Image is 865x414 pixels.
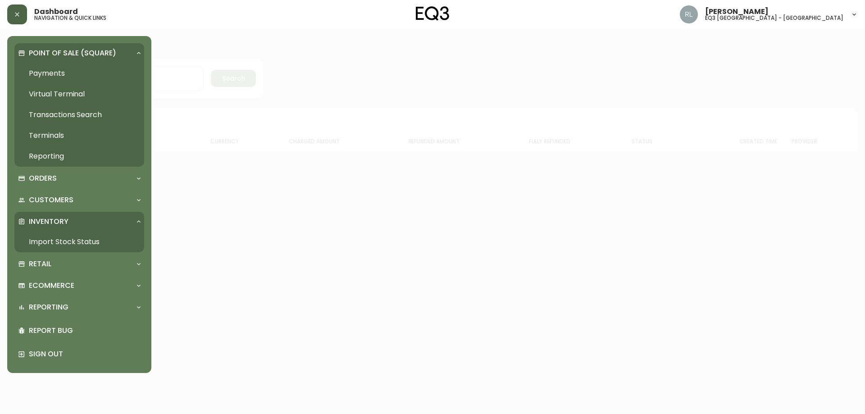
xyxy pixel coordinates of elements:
p: Report Bug [29,326,141,336]
p: Orders [29,173,57,183]
a: Virtual Terminal [14,84,144,105]
span: [PERSON_NAME] [705,8,769,15]
a: Terminals [14,125,144,146]
h5: eq3 [GEOGRAPHIC_DATA] - [GEOGRAPHIC_DATA] [705,15,843,21]
p: Customers [29,195,73,205]
div: Orders [14,168,144,188]
div: Reporting [14,297,144,317]
div: Retail [14,254,144,274]
span: Dashboard [34,8,78,15]
p: Reporting [29,302,68,312]
img: 91cc3602ba8cb70ae1ccf1ad2913f397 [680,5,698,23]
img: logo [416,6,449,21]
div: Customers [14,190,144,210]
a: Transactions Search [14,105,144,125]
div: Report Bug [14,319,144,342]
div: Inventory [14,212,144,232]
a: Import Stock Status [14,232,144,252]
a: Payments [14,63,144,84]
p: Retail [29,259,51,269]
p: Point of Sale (Square) [29,48,116,58]
a: Reporting [14,146,144,167]
p: Inventory [29,217,68,227]
h5: navigation & quick links [34,15,106,21]
p: Ecommerce [29,281,74,291]
div: Point of Sale (Square) [14,43,144,63]
div: Sign Out [14,342,144,366]
p: Sign Out [29,349,141,359]
div: Ecommerce [14,276,144,296]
